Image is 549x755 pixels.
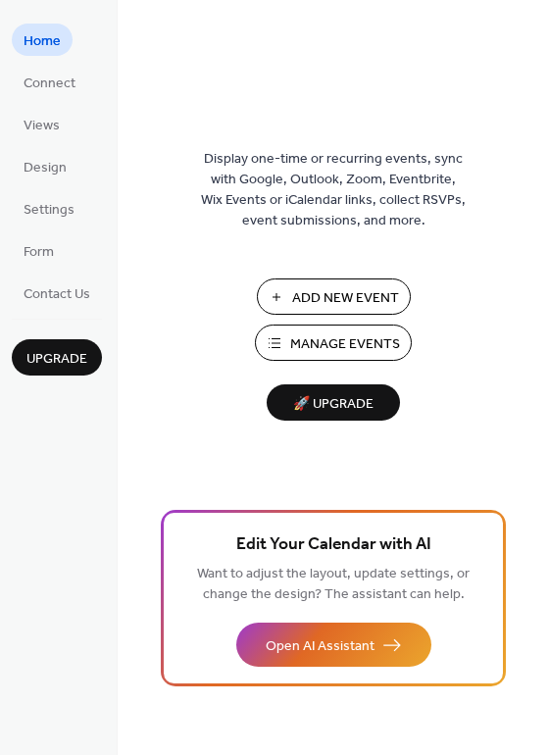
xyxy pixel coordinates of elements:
[257,278,411,315] button: Add New Event
[26,349,87,370] span: Upgrade
[292,288,399,309] span: Add New Event
[236,531,431,559] span: Edit Your Calendar with AI
[201,149,466,231] span: Display one-time or recurring events, sync with Google, Outlook, Zoom, Eventbrite, Wix Events or ...
[197,561,470,608] span: Want to adjust the layout, update settings, or change the design? The assistant can help.
[236,623,431,667] button: Open AI Assistant
[12,339,102,376] button: Upgrade
[267,384,400,421] button: 🚀 Upgrade
[24,158,67,178] span: Design
[24,284,90,305] span: Contact Us
[24,200,75,221] span: Settings
[24,74,75,94] span: Connect
[12,234,66,267] a: Form
[12,150,78,182] a: Design
[290,334,400,355] span: Manage Events
[24,31,61,52] span: Home
[12,192,86,225] a: Settings
[24,116,60,136] span: Views
[12,277,102,309] a: Contact Us
[12,108,72,140] a: Views
[12,66,87,98] a: Connect
[12,24,73,56] a: Home
[255,325,412,361] button: Manage Events
[266,636,374,657] span: Open AI Assistant
[278,391,388,418] span: 🚀 Upgrade
[24,242,54,263] span: Form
